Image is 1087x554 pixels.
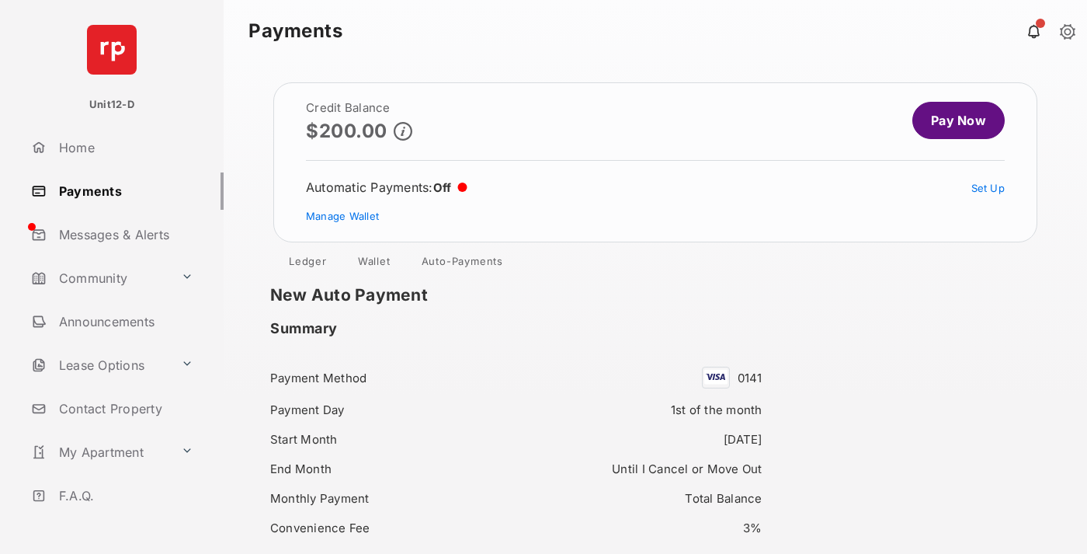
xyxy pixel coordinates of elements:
[306,210,379,222] a: Manage Wallet
[306,120,387,141] p: $200.00
[270,320,338,337] h2: Summary
[270,458,506,479] div: End Month
[346,255,403,274] a: Wallet
[526,517,762,538] div: 3%
[270,517,506,538] div: Convenience Fee
[270,429,506,450] div: Start Month
[433,180,452,195] span: Off
[724,432,762,447] span: [DATE]
[738,371,762,385] span: 0141
[270,286,786,305] h1: New Auto Payment
[306,102,412,114] h2: Credit Balance
[25,172,224,210] a: Payments
[270,399,506,420] div: Payment Day
[270,368,506,388] div: Payment Method
[25,260,175,297] a: Community
[685,491,762,506] span: Total Balance
[25,390,224,427] a: Contact Property
[306,179,467,195] div: Automatic Payments :
[276,255,339,274] a: Ledger
[89,97,134,113] p: Unit12-D
[25,477,224,514] a: F.A.Q.
[971,182,1005,194] a: Set Up
[671,402,762,417] span: 1st of the month
[25,434,175,471] a: My Apartment
[87,25,137,75] img: svg+xml;base64,PHN2ZyB4bWxucz0iaHR0cDovL3d3dy53My5vcmcvMjAwMC9zdmciIHdpZHRoPSI2NCIgaGVpZ2h0PSI2NC...
[270,488,506,509] div: Monthly Payment
[612,462,762,476] span: Until I Cancel or Move Out
[25,129,224,166] a: Home
[25,303,224,340] a: Announcements
[25,216,224,253] a: Messages & Alerts
[409,255,516,274] a: Auto-Payments
[248,22,342,40] strong: Payments
[25,347,175,384] a: Lease Options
